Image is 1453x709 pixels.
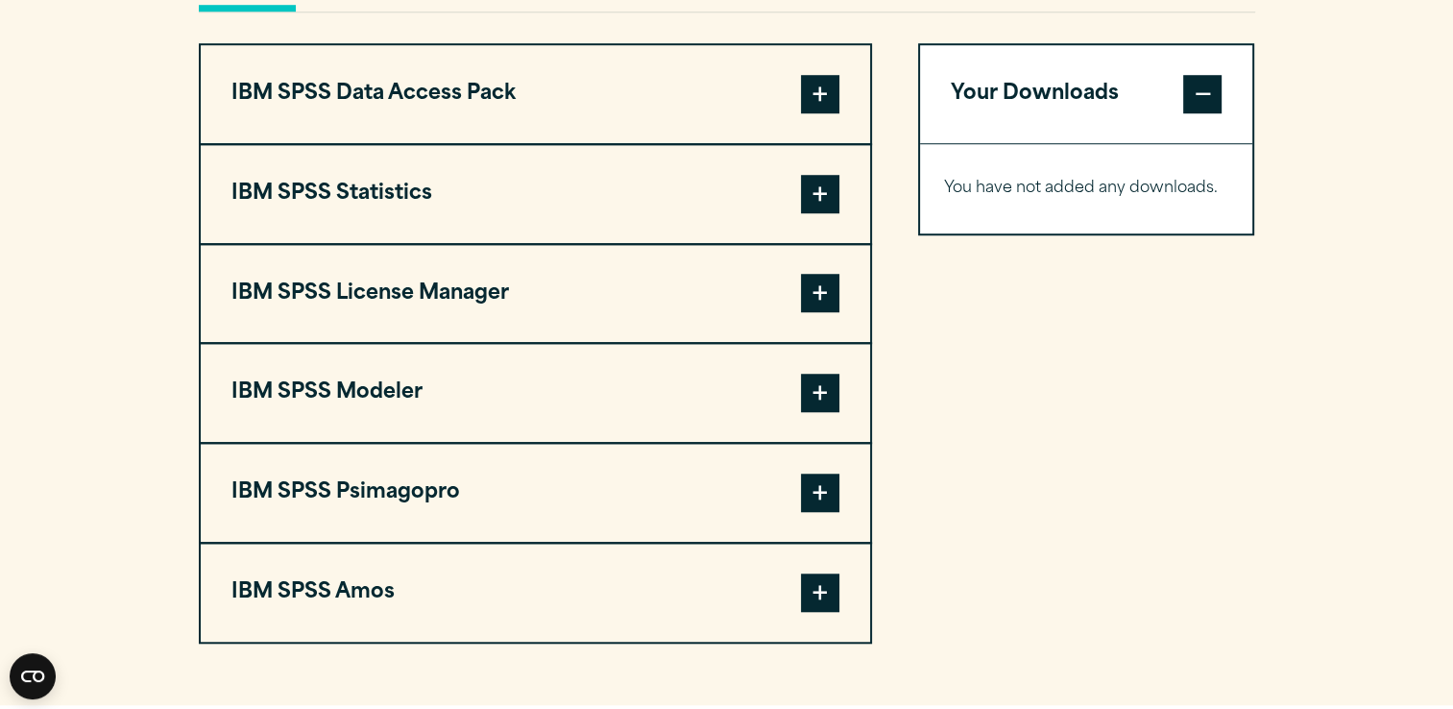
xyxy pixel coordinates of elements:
[201,145,870,243] button: IBM SPSS Statistics
[201,245,870,343] button: IBM SPSS License Manager
[10,653,56,699] button: Open CMP widget
[201,344,870,442] button: IBM SPSS Modeler
[920,45,1253,143] button: Your Downloads
[920,143,1253,233] div: Your Downloads
[201,444,870,542] button: IBM SPSS Psimagopro
[201,45,870,143] button: IBM SPSS Data Access Pack
[201,544,870,642] button: IBM SPSS Amos
[944,175,1229,203] p: You have not added any downloads.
